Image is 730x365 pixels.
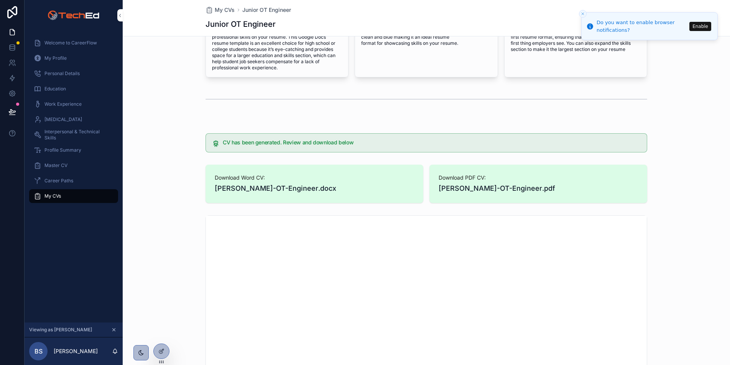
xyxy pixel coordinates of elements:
span: Master CV [44,162,67,169]
span: .docx [318,183,336,194]
p: [PERSON_NAME] [54,347,98,355]
a: Personal Details [29,67,118,80]
span: BS [35,347,43,356]
img: App logo [48,9,99,21]
a: Master CV [29,159,118,172]
span: Download Word CV: [215,174,414,182]
span: [MEDICAL_DATA] [44,116,82,123]
span: Career Paths [44,178,73,184]
span: Profile Summary [44,147,81,153]
h5: CV has been generated. Review and download below [223,140,641,145]
h1: Junior OT Engineer [206,19,276,29]
span: Download PDF CV: [439,174,638,182]
a: My CVs [29,189,118,203]
button: Enable [689,22,711,31]
span: .pdf [542,183,555,194]
span: The Swiss Google Docs resume template uses a skills-first resume format, ensuring that your abili... [511,28,641,52]
span: Interpersonal & Technical Skills [44,129,110,141]
a: Career Paths [29,174,118,188]
a: Junior OT Engineer [242,6,291,14]
span: The Spearmint resume template is formatted to highlight professional skills on your resume. This ... [212,28,342,71]
a: Welcome to CareerFlow [29,36,118,50]
span: Education [44,86,66,92]
a: [PERSON_NAME]-OT-Engineer.pdf [439,183,555,194]
span: [PERSON_NAME]-OT-Engineer [215,183,318,194]
a: Work Experience [29,97,118,111]
button: Close toast [579,10,587,18]
a: My Profile [29,51,118,65]
span: My CVs [215,6,235,14]
span: Personal Details [44,70,80,77]
div: Do you want to enable browser notifications? [597,19,687,34]
a: Profile Summary [29,143,118,157]
a: [MEDICAL_DATA] [29,113,118,126]
span: Work Experience [44,101,82,107]
span: My CVs [44,193,61,199]
a: My CVs [206,6,235,14]
span: Viewing as [PERSON_NAME] [29,327,92,333]
span: My Profile [44,55,67,61]
a: Education [29,82,118,96]
span: [PERSON_NAME]-OT-Engineer [439,183,542,194]
div: scrollable content [25,31,123,213]
a: Interpersonal & Technical Skills [29,128,118,142]
span: The Serif Google Docs resume template is clean and blue making it an ideal resume format for show... [361,28,491,46]
span: Welcome to CareerFlow [44,40,97,46]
